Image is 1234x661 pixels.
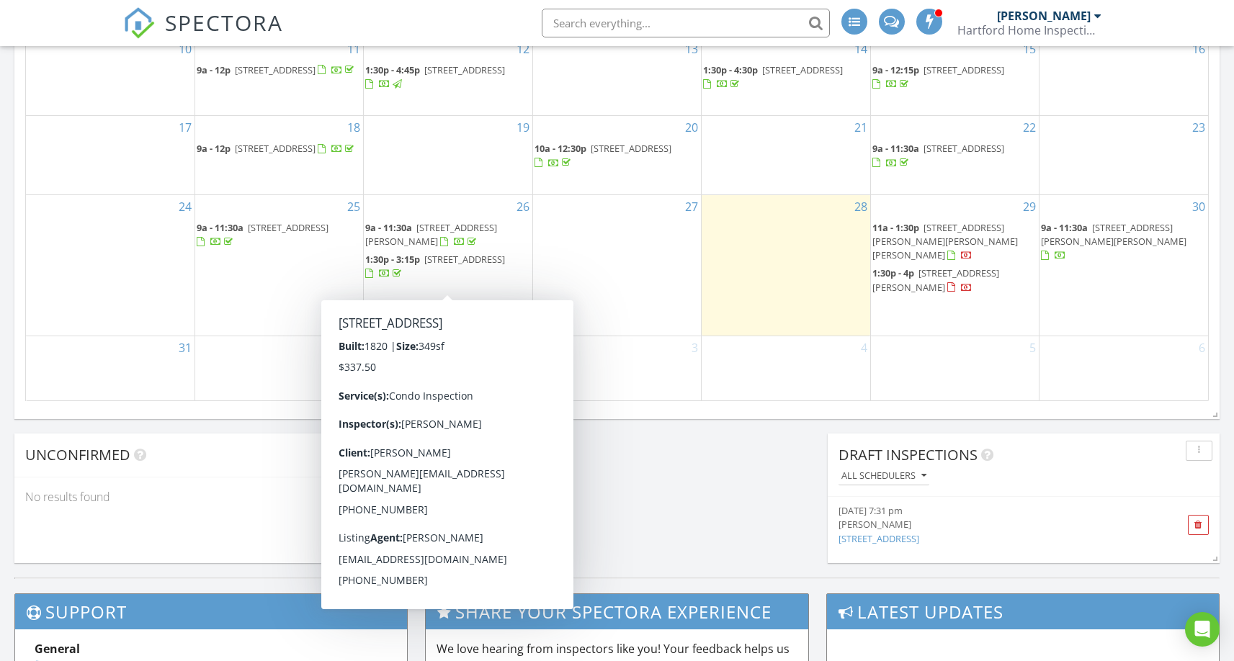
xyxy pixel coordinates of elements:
[870,336,1039,400] td: Go to September 5, 2025
[872,265,1037,296] a: 1:30p - 4p [STREET_ADDRESS][PERSON_NAME]
[872,142,1004,168] a: 9a - 11:30a [STREET_ADDRESS]
[1196,336,1208,359] a: Go to September 6, 2025
[762,63,843,76] span: [STREET_ADDRESS]
[1039,336,1208,400] td: Go to September 6, 2025
[195,116,363,194] td: Go to August 18, 2025
[689,336,701,359] a: Go to September 3, 2025
[872,221,919,234] span: 11a - 1:30p
[344,37,363,60] a: Go to August 11, 2025
[839,467,929,486] button: All schedulers
[35,641,80,657] strong: General
[123,7,155,39] img: The Best Home Inspection Software - Spectora
[123,19,283,50] a: SPECTORA
[365,251,530,282] a: 1:30p - 3:15p [STREET_ADDRESS]
[682,116,701,139] a: Go to August 20, 2025
[841,471,926,481] div: All schedulers
[924,63,1004,76] span: [STREET_ADDRESS]
[839,504,1147,546] a: [DATE] 7:31 pm [PERSON_NAME] [STREET_ADDRESS]
[870,194,1039,336] td: Go to August 29, 2025
[872,266,914,279] span: 1:30p - 4p
[839,445,978,464] span: Draft Inspections
[1039,37,1208,115] td: Go to August 16, 2025
[532,336,701,400] td: Go to September 3, 2025
[197,62,362,79] a: 9a - 12p [STREET_ADDRESS]
[197,142,357,155] a: 9a - 12p [STREET_ADDRESS]
[872,142,919,155] span: 9a - 11:30a
[25,445,130,464] span: Unconfirmed
[872,266,999,293] span: [STREET_ADDRESS][PERSON_NAME]
[1189,37,1208,60] a: Go to August 16, 2025
[702,37,870,115] td: Go to August 14, 2025
[365,221,497,248] span: [STREET_ADDRESS][PERSON_NAME]
[514,195,532,218] a: Go to August 26, 2025
[195,336,363,400] td: Go to September 1, 2025
[197,140,362,158] a: 9a - 12p [STREET_ADDRESS]
[997,9,1091,23] div: [PERSON_NAME]
[872,62,1037,93] a: 9a - 12:15p [STREET_ADDRESS]
[870,116,1039,194] td: Go to August 22, 2025
[535,142,586,155] span: 10a - 12:30p
[26,336,195,400] td: Go to August 31, 2025
[197,221,243,234] span: 9a - 11:30a
[1185,612,1220,647] div: Open Intercom Messenger
[235,63,316,76] span: [STREET_ADDRESS]
[364,336,532,400] td: Go to September 2, 2025
[851,195,870,218] a: Go to August 28, 2025
[872,63,919,76] span: 9a - 12:15p
[827,594,1219,629] h3: Latest Updates
[26,194,195,336] td: Go to August 24, 2025
[514,37,532,60] a: Go to August 12, 2025
[351,336,363,359] a: Go to September 1, 2025
[1020,195,1039,218] a: Go to August 29, 2025
[924,142,1004,155] span: [STREET_ADDRESS]
[365,253,505,279] a: 1:30p - 3:15p [STREET_ADDRESS]
[839,504,1147,518] div: [DATE] 7:31 pm
[532,37,701,115] td: Go to August 13, 2025
[520,336,532,359] a: Go to September 2, 2025
[424,253,505,266] span: [STREET_ADDRESS]
[703,62,868,93] a: 1:30p - 4:30p [STREET_ADDRESS]
[1027,336,1039,359] a: Go to September 5, 2025
[365,63,505,90] a: 1:30p - 4:45p [STREET_ADDRESS]
[870,37,1039,115] td: Go to August 15, 2025
[1041,221,1186,248] span: [STREET_ADDRESS][PERSON_NAME][PERSON_NAME]
[365,253,420,266] span: 1:30p - 3:15p
[1189,116,1208,139] a: Go to August 23, 2025
[165,7,283,37] span: SPECTORA
[682,195,701,218] a: Go to August 27, 2025
[235,142,316,155] span: [STREET_ADDRESS]
[858,336,870,359] a: Go to September 4, 2025
[426,594,809,629] h3: Share Your Spectora Experience
[1039,116,1208,194] td: Go to August 23, 2025
[591,142,671,155] span: [STREET_ADDRESS]
[703,63,843,90] a: 1:30p - 4:30p [STREET_ADDRESS]
[532,194,701,336] td: Go to August 27, 2025
[195,194,363,336] td: Go to August 25, 2025
[26,37,195,115] td: Go to August 10, 2025
[344,195,363,218] a: Go to August 25, 2025
[851,37,870,60] a: Go to August 14, 2025
[957,23,1101,37] div: Hartford Home Inspections
[197,63,357,76] a: 9a - 12p [STREET_ADDRESS]
[851,116,870,139] a: Go to August 21, 2025
[703,63,758,76] span: 1:30p - 4:30p
[535,140,699,171] a: 10a - 12:30p [STREET_ADDRESS]
[365,220,530,251] a: 9a - 11:30a [STREET_ADDRESS][PERSON_NAME]
[872,63,1004,90] a: 9a - 12:15p [STREET_ADDRESS]
[702,336,870,400] td: Go to September 4, 2025
[365,62,530,93] a: 1:30p - 4:45p [STREET_ADDRESS]
[872,220,1037,265] a: 11a - 1:30p [STREET_ADDRESS][PERSON_NAME][PERSON_NAME][PERSON_NAME]
[839,518,1147,531] div: [PERSON_NAME]
[365,221,412,234] span: 9a - 11:30a
[364,116,532,194] td: Go to August 19, 2025
[872,221,1018,261] a: 11a - 1:30p [STREET_ADDRESS][PERSON_NAME][PERSON_NAME][PERSON_NAME]
[1041,220,1207,265] a: 9a - 11:30a [STREET_ADDRESS][PERSON_NAME][PERSON_NAME]
[1020,37,1039,60] a: Go to August 15, 2025
[26,116,195,194] td: Go to August 17, 2025
[1189,195,1208,218] a: Go to August 30, 2025
[682,37,701,60] a: Go to August 13, 2025
[248,221,328,234] span: [STREET_ADDRESS]
[702,116,870,194] td: Go to August 21, 2025
[364,37,532,115] td: Go to August 12, 2025
[365,63,420,76] span: 1:30p - 4:45p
